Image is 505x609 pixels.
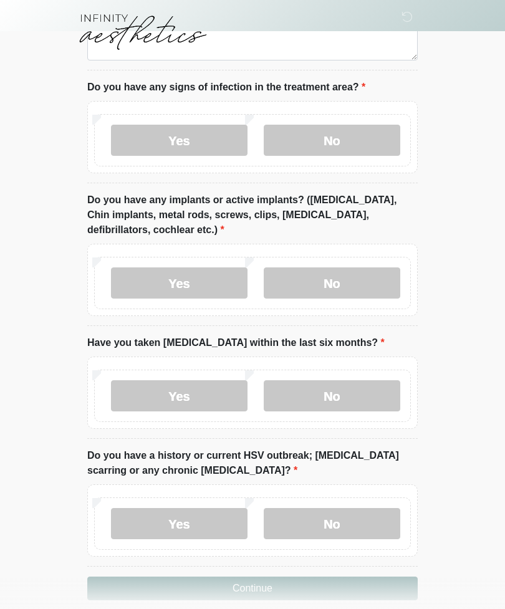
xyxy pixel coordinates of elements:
label: Do you have any signs of infection in the treatment area? [87,80,365,95]
label: Have you taken [MEDICAL_DATA] within the last six months? [87,335,385,350]
img: Infinity Aesthetics Logo [75,9,209,53]
label: Do you have any implants or active implants? ([MEDICAL_DATA], Chin implants, metal rods, screws, ... [87,193,418,237]
label: Yes [111,508,248,539]
label: No [264,508,400,539]
label: No [264,380,400,411]
label: Do you have a history or current HSV outbreak; [MEDICAL_DATA] scarring or any chronic [MEDICAL_DA... [87,448,418,478]
button: Continue [87,577,418,600]
label: Yes [111,380,248,411]
label: Yes [111,267,248,299]
label: No [264,267,400,299]
label: No [264,125,400,156]
label: Yes [111,125,248,156]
